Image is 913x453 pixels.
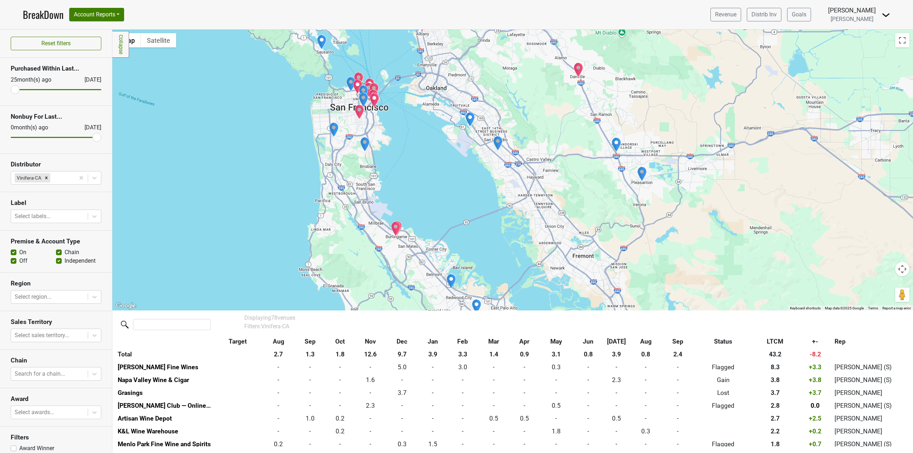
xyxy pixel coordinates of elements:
td: - [355,361,387,374]
h3: Chain [11,357,101,364]
div: JJ Buckley Fine Wines [465,112,475,127]
td: - [630,374,662,386]
td: Gain [693,374,753,386]
td: - [603,386,629,399]
div: Vinifera-CA [15,173,42,182]
td: - [510,438,539,451]
div: 25 month(s) ago [11,76,67,84]
button: Toggle fullscreen view [895,33,909,47]
td: 0.3 [386,438,418,451]
td: - [630,361,662,374]
td: - [573,361,603,374]
div: Golden Gate Wine Cellars [329,122,339,137]
td: - [295,361,326,374]
td: - [448,412,478,425]
h3: Sales Territory [11,318,101,326]
img: Google [114,301,138,310]
a: Collapse [112,31,129,58]
td: - [295,374,326,386]
td: - [386,399,418,412]
td: - [603,425,629,438]
th: Jul: activate to sort column ascending [603,335,629,348]
th: 3.9 [418,348,448,361]
label: On [19,248,26,257]
td: +2.5 [797,412,833,425]
div: Trevino Wine Bar [369,93,379,108]
td: - [603,438,629,451]
td: - [262,412,295,425]
td: - [418,374,448,386]
td: - [662,412,693,425]
td: - [510,425,539,438]
td: - [326,361,355,374]
th: 1.8 [326,348,355,361]
td: 0.5 [603,412,629,425]
label: Chain [65,248,79,257]
h3: Filters [11,434,101,441]
td: 2.2 [753,425,797,438]
td: - [418,361,448,374]
td: - [448,386,478,399]
td: 0.3 [630,425,662,438]
th: Oct: activate to sort column ascending [326,335,355,348]
td: 0.2 [326,425,355,438]
div: Filters: [244,322,736,331]
h3: Label [11,199,101,207]
td: - [573,386,603,399]
td: - [603,361,629,374]
div: Prospect [369,83,379,98]
a: K&L Wine Warehouse [118,428,178,435]
th: 3.9 [603,348,629,361]
button: Map camera controls [895,262,909,276]
td: 3.7 [386,386,418,399]
td: - [355,386,387,399]
th: Sep: activate to sort column ascending [662,335,693,348]
h3: Distributor [11,161,101,168]
th: &nbsp;: activate to sort column ascending [116,335,213,348]
th: Aug: activate to sort column ascending [630,335,662,348]
td: - [478,438,510,451]
td: [PERSON_NAME] [833,425,907,438]
h3: Purchased Within Last... [11,65,101,72]
td: 1.0 [295,412,326,425]
div: Menlo Park Fine Wine and Spirits [471,299,481,314]
div: The Wine Steward [637,166,647,181]
td: - [262,374,295,386]
td: - [510,399,539,412]
label: Independent [65,257,96,265]
td: - [630,438,662,451]
div: Punt-Purveyors of Fine & Rare Wines [317,35,327,50]
button: Reset filters [11,37,101,50]
td: [PERSON_NAME] [833,412,907,425]
td: - [295,399,326,412]
th: 9.7 [386,348,418,361]
div: Wine.com [493,136,503,151]
td: - [262,361,295,374]
th: Total [116,348,213,361]
a: Report a map error [882,306,911,310]
td: - [386,412,418,425]
div: Per Diem [364,82,374,97]
th: Status: activate to sort column ascending [693,335,753,348]
td: - [662,374,693,386]
div: Foreign Cinema [355,104,364,119]
td: [PERSON_NAME] (S) [833,399,907,412]
td: Flagged [693,361,753,374]
a: Goals [787,8,811,21]
td: 0.5 [478,412,510,425]
td: +0.7 [797,438,833,451]
th: Mar: activate to sort column ascending [478,335,510,348]
td: - [603,399,629,412]
th: Target: activate to sort column ascending [213,335,262,348]
th: Dec: activate to sort column ascending [386,335,418,348]
div: ACAN [391,221,401,236]
td: - [662,386,693,399]
div: Napa Valley Winery Exchange [358,85,368,100]
td: - [448,399,478,412]
td: - [573,412,603,425]
div: Gary Danko [354,72,364,87]
td: - [662,399,693,412]
button: Show satellite imagery [141,33,176,47]
td: - [386,374,418,386]
td: - [262,425,295,438]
